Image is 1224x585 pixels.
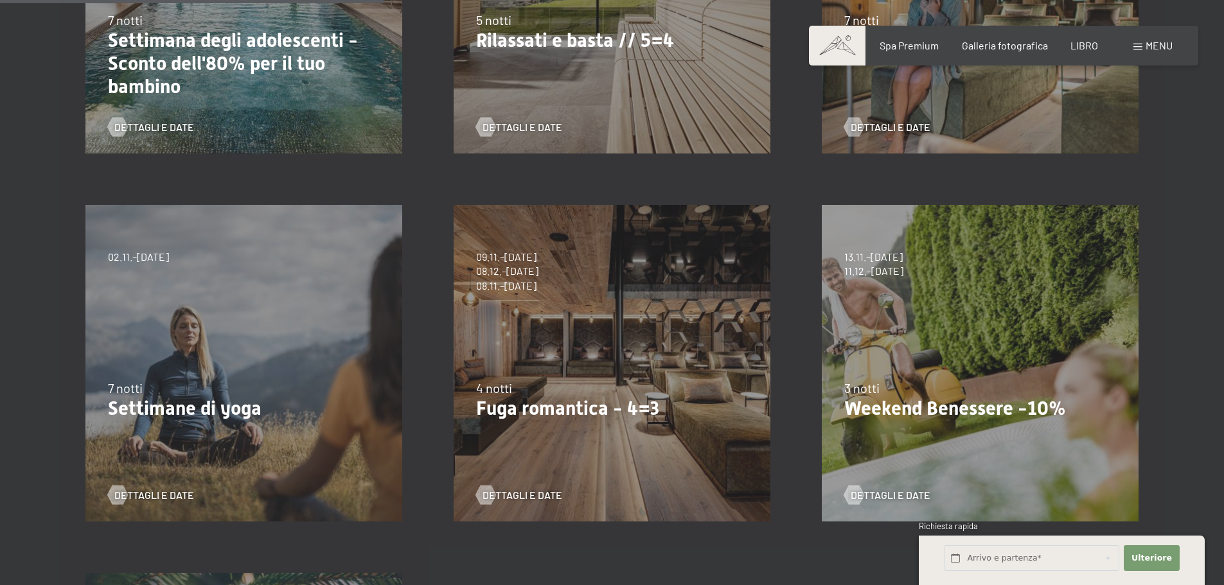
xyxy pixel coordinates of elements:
a: Galleria fotografica [962,39,1048,51]
font: Dettagli e date [483,121,562,133]
button: Ulteriore [1124,545,1179,572]
font: Dettagli e date [483,489,562,501]
font: 7 notti [108,380,143,396]
font: Settimana degli adolescenti - Sconto dell'80% per il tuo bambino [108,29,358,98]
font: 11.12.–[DATE] [844,265,903,277]
font: Dettagli e date [851,121,930,133]
font: Settimane di yoga [108,397,262,419]
a: Spa Premium [880,39,939,51]
a: Dettagli e date [844,488,930,502]
a: Dettagli e date [844,120,930,134]
font: 5 notti [476,12,511,28]
a: LIBRO [1070,39,1098,51]
font: Fuga romantica - 4=3 [476,397,659,419]
font: Weekend Benessere -10% [844,397,1066,419]
font: 3 notti [844,380,880,396]
font: menu [1146,39,1173,51]
font: Dettagli e date [114,121,194,133]
font: 7 notti [844,12,879,28]
font: Dettagli e date [114,489,194,501]
font: 7 notti [108,12,143,28]
font: Ulteriore [1131,553,1172,563]
font: 08.12.–[DATE] [476,265,538,277]
a: Dettagli e date [108,120,194,134]
a: Dettagli e date [476,488,562,502]
font: Dettagli e date [851,489,930,501]
a: Dettagli e date [476,120,562,134]
font: 4 notti [476,380,512,396]
font: 09.11.–[DATE] [476,250,537,263]
font: 13.11.–[DATE] [844,250,903,263]
font: 02.11.–[DATE] [108,250,169,263]
font: Richiesta rapida [919,521,978,531]
font: 08.11.–[DATE] [476,279,537,292]
a: Dettagli e date [108,488,194,502]
font: Rilassati e basta // 5=4 [476,29,674,51]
